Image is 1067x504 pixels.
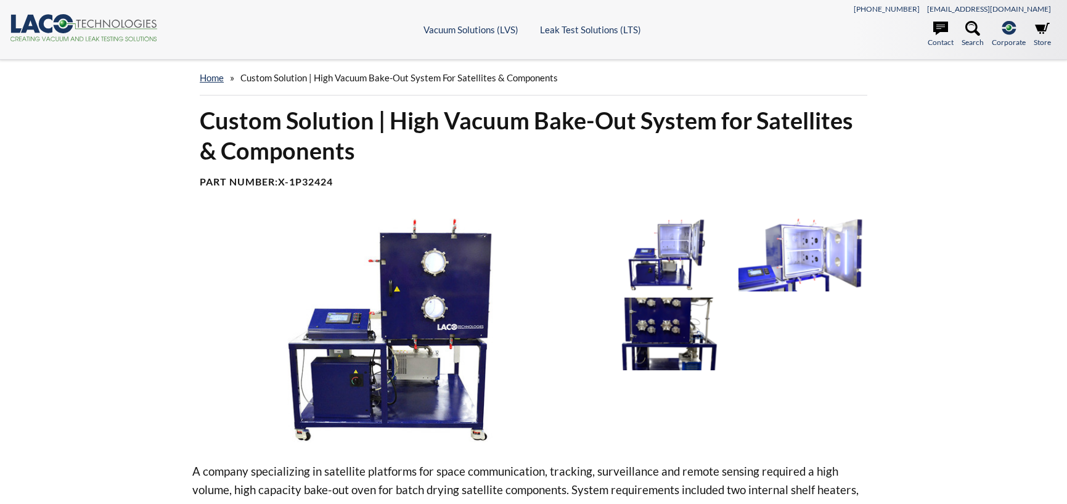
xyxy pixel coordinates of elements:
[200,105,867,166] h1: Custom Solution | High Vacuum Bake-Out System for Satellites & Components
[992,36,1026,48] span: Corporate
[928,21,954,48] a: Contact
[927,4,1051,14] a: [EMAIL_ADDRESS][DOMAIN_NAME]
[200,60,867,96] div: »
[1034,21,1051,48] a: Store
[200,176,867,189] h4: Part Number:
[854,4,920,14] a: [PHONE_NUMBER]
[278,176,333,187] b: X-1P32424
[192,218,592,442] img: High Vacuum Bake-Out System for Satellite Components, front view
[540,24,641,35] a: Leak Test Solutions (LTS)
[602,298,732,370] img: High Vacuum Bake-Out System for Satellite Components, side view
[738,218,869,291] img: High Vacuum Bake-Out System for Satellite Components, chamber close-up
[962,21,984,48] a: Search
[200,72,224,83] a: home
[423,24,518,35] a: Vacuum Solutions (LVS)
[602,218,732,291] img: High Vacuum Bake-Out System for Satellite Components, chamber door open
[240,72,558,83] span: Custom Solution | High Vacuum Bake-Out System for Satellites & Components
